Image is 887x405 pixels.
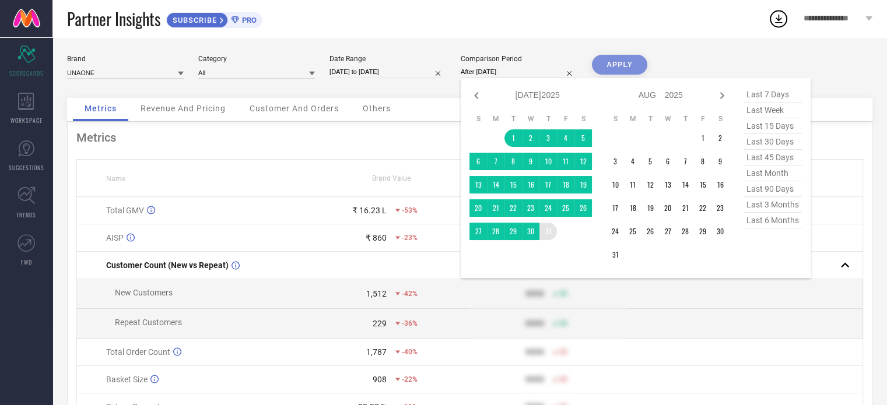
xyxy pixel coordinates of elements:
[659,223,676,240] td: Wed Aug 27 2025
[373,375,387,384] div: 908
[744,181,802,197] span: last 90 days
[469,176,487,193] td: Sun Jul 13 2025
[624,199,641,217] td: Mon Aug 18 2025
[539,199,557,217] td: Thu Jul 24 2025
[402,348,418,356] span: -40%
[606,199,624,217] td: Sun Aug 17 2025
[606,153,624,170] td: Sun Aug 03 2025
[539,153,557,170] td: Thu Jul 10 2025
[115,318,182,327] span: Repeat Customers
[366,289,387,298] div: 1,512
[525,319,544,328] div: 9999
[624,153,641,170] td: Mon Aug 04 2025
[559,348,567,356] span: 50
[67,55,184,63] div: Brand
[539,129,557,147] td: Thu Jul 03 2025
[641,176,659,193] td: Tue Aug 12 2025
[106,233,124,242] span: AISP
[106,347,170,357] span: Total Order Count
[461,66,577,78] input: Select comparison period
[16,210,36,219] span: TRENDS
[744,213,802,228] span: last 6 months
[366,233,387,242] div: ₹ 860
[402,234,418,242] span: -23%
[352,206,387,215] div: ₹ 16.23 L
[641,114,659,124] th: Tuesday
[522,176,539,193] td: Wed Jul 16 2025
[106,175,125,183] span: Name
[606,114,624,124] th: Sunday
[744,103,802,118] span: last week
[469,199,487,217] td: Sun Jul 20 2025
[559,375,567,383] span: 50
[525,347,544,357] div: 9999
[366,347,387,357] div: 1,787
[659,176,676,193] td: Wed Aug 13 2025
[239,16,257,24] span: PRO
[624,114,641,124] th: Monday
[373,319,387,328] div: 229
[676,199,694,217] td: Thu Aug 21 2025
[250,104,339,113] span: Customer And Orders
[522,114,539,124] th: Wednesday
[715,89,729,103] div: Next month
[469,89,483,103] div: Previous month
[525,375,544,384] div: 9999
[504,153,522,170] td: Tue Jul 08 2025
[504,223,522,240] td: Tue Jul 29 2025
[487,199,504,217] td: Mon Jul 21 2025
[676,114,694,124] th: Thursday
[522,199,539,217] td: Wed Jul 23 2025
[402,375,418,383] span: -22%
[504,199,522,217] td: Tue Jul 22 2025
[574,153,592,170] td: Sat Jul 12 2025
[67,7,160,31] span: Partner Insights
[641,199,659,217] td: Tue Aug 19 2025
[694,153,711,170] td: Fri Aug 08 2025
[539,176,557,193] td: Thu Jul 17 2025
[574,129,592,147] td: Sat Jul 05 2025
[115,288,173,297] span: New Customers
[659,153,676,170] td: Wed Aug 06 2025
[676,223,694,240] td: Thu Aug 28 2025
[504,176,522,193] td: Tue Jul 15 2025
[694,199,711,217] td: Fri Aug 22 2025
[372,174,411,182] span: Brand Value
[606,223,624,240] td: Sun Aug 24 2025
[711,129,729,147] td: Sat Aug 02 2025
[402,206,418,214] span: -53%
[641,153,659,170] td: Tue Aug 05 2025
[141,104,226,113] span: Revenue And Pricing
[744,165,802,181] span: last month
[676,153,694,170] td: Thu Aug 07 2025
[711,223,729,240] td: Sat Aug 30 2025
[641,223,659,240] td: Tue Aug 26 2025
[624,176,641,193] td: Mon Aug 11 2025
[469,114,487,124] th: Sunday
[744,197,802,213] span: last 3 months
[574,114,592,124] th: Saturday
[504,129,522,147] td: Tue Jul 01 2025
[711,114,729,124] th: Saturday
[402,319,418,327] span: -36%
[487,153,504,170] td: Mon Jul 07 2025
[557,153,574,170] td: Fri Jul 11 2025
[694,129,711,147] td: Fri Aug 01 2025
[768,8,789,29] div: Open download list
[525,289,544,298] div: 9999
[106,375,148,384] span: Basket Size
[744,118,802,134] span: last 15 days
[198,55,315,63] div: Category
[106,260,229,270] span: Customer Count (New vs Repeat)
[744,150,802,165] span: last 45 days
[559,290,567,298] span: 50
[744,134,802,150] span: last 30 days
[469,153,487,170] td: Sun Jul 06 2025
[557,114,574,124] th: Friday
[711,153,729,170] td: Sat Aug 09 2025
[76,131,863,145] div: Metrics
[694,114,711,124] th: Friday
[694,223,711,240] td: Fri Aug 29 2025
[522,153,539,170] td: Wed Jul 09 2025
[329,66,446,78] input: Select date range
